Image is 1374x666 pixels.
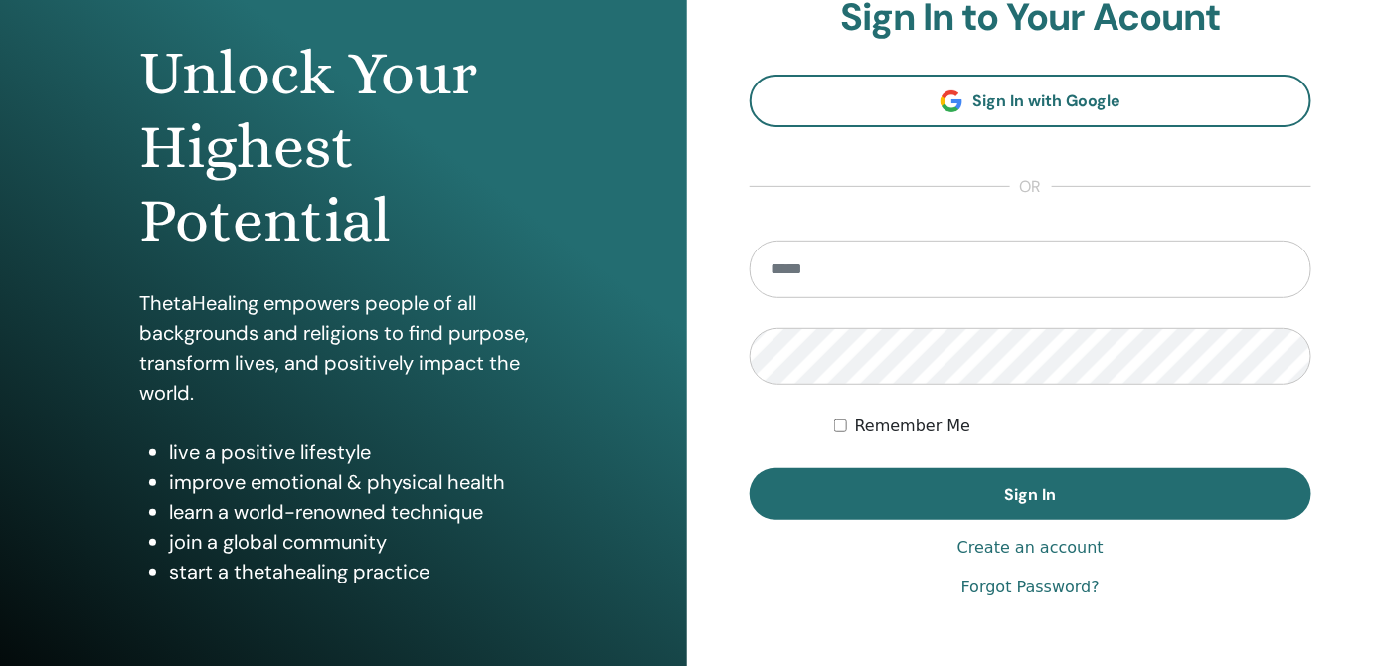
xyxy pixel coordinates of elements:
div: Keep me authenticated indefinitely or until I manually logout [834,415,1311,438]
li: join a global community [169,527,548,557]
li: learn a world-renowned technique [169,497,548,527]
li: improve emotional & physical health [169,467,548,497]
li: start a thetahealing practice [169,557,548,586]
label: Remember Me [855,415,971,438]
h1: Unlock Your Highest Potential [139,37,548,258]
span: or [1010,175,1052,199]
p: ThetaHealing empowers people of all backgrounds and religions to find purpose, transform lives, a... [139,288,548,408]
li: live a positive lifestyle [169,437,548,467]
span: Sign In with Google [972,90,1120,111]
button: Sign In [750,468,1311,520]
span: Sign In [1005,484,1057,505]
a: Create an account [957,536,1104,560]
a: Sign In with Google [750,75,1311,127]
a: Forgot Password? [961,576,1100,599]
